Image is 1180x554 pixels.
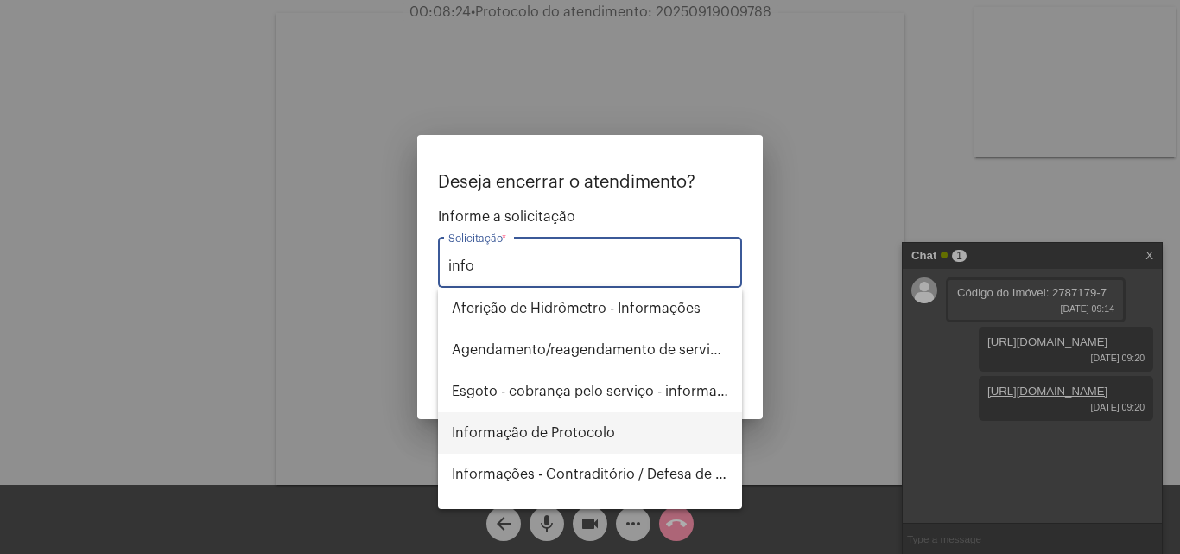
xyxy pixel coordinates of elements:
span: Informações - Contraditório / Defesa de infração [452,454,728,495]
input: Buscar solicitação [448,258,732,274]
span: Informação de Protocolo [452,412,728,454]
span: Agendamento/reagendamento de serviços - informações [452,329,728,371]
span: Esgoto - cobrança pelo serviço - informações [452,371,728,412]
span: Informe a solicitação [438,209,742,225]
p: Deseja encerrar o atendimento? [438,173,742,192]
span: Leitura - informações [452,495,728,537]
span: Aferição de Hidrômetro - Informações [452,288,728,329]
